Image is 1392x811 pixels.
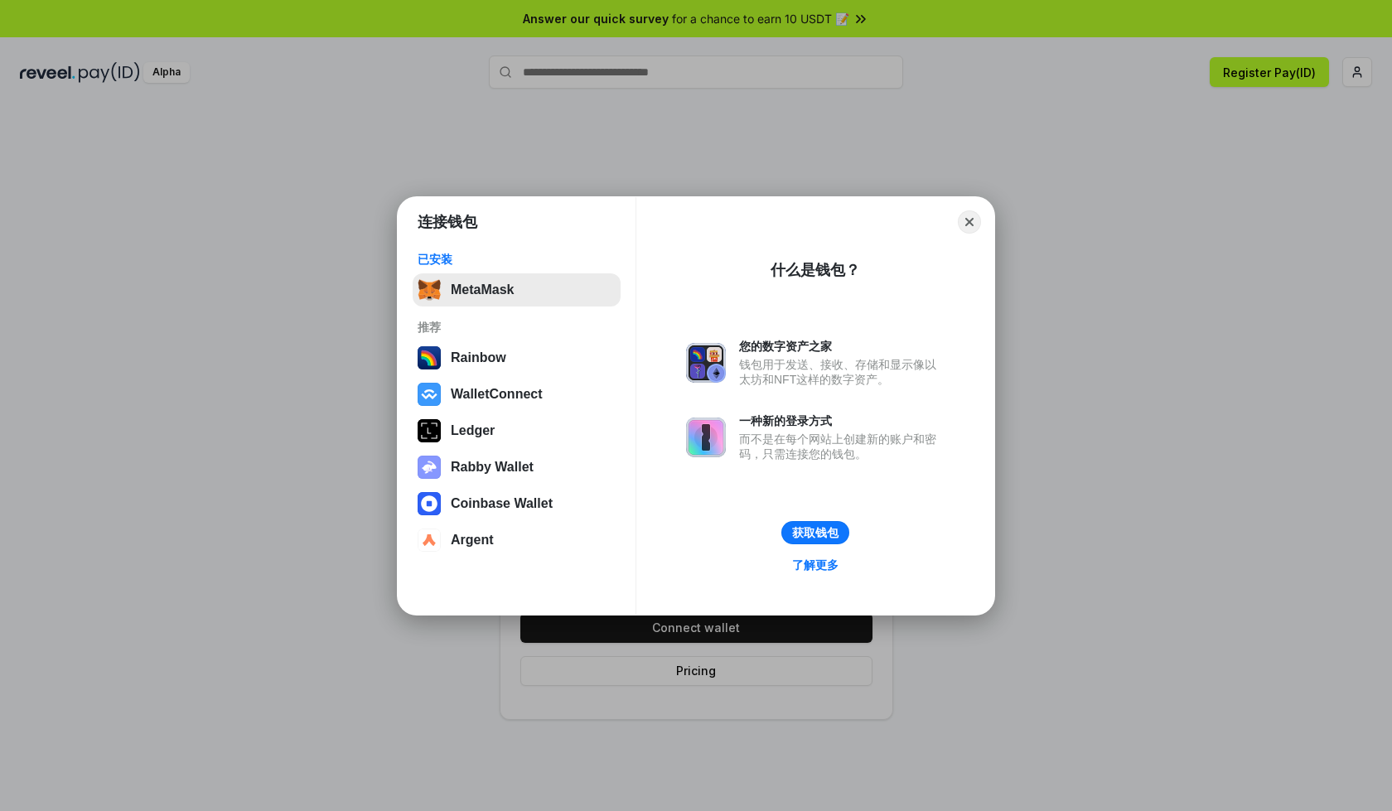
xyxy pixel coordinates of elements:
[418,212,477,232] h1: 连接钱包
[451,496,553,511] div: Coinbase Wallet
[418,278,441,302] img: svg+xml,%3Csvg%20fill%3D%22none%22%20height%3D%2233%22%20viewBox%3D%220%200%2035%2033%22%20width%...
[958,210,981,234] button: Close
[418,346,441,369] img: svg+xml,%3Csvg%20width%3D%22120%22%20height%3D%22120%22%20viewBox%3D%220%200%20120%20120%22%20fil...
[686,343,726,383] img: svg+xml,%3Csvg%20xmlns%3D%22http%3A%2F%2Fwww.w3.org%2F2000%2Fsvg%22%20fill%3D%22none%22%20viewBox...
[739,339,945,354] div: 您的数字资产之家
[413,273,621,307] button: MetaMask
[413,524,621,557] button: Argent
[418,320,616,335] div: 推荐
[451,460,534,475] div: Rabby Wallet
[739,357,945,387] div: 钱包用于发送、接收、存储和显示像以太坊和NFT这样的数字资产。
[792,525,839,540] div: 获取钱包
[413,414,621,447] button: Ledger
[739,432,945,461] div: 而不是在每个网站上创建新的账户和密码，只需连接您的钱包。
[451,282,514,297] div: MetaMask
[418,529,441,552] img: svg+xml,%3Csvg%20width%3D%2228%22%20height%3D%2228%22%20viewBox%3D%220%200%2028%2028%22%20fill%3D...
[413,378,621,411] button: WalletConnect
[418,456,441,479] img: svg+xml,%3Csvg%20xmlns%3D%22http%3A%2F%2Fwww.w3.org%2F2000%2Fsvg%22%20fill%3D%22none%22%20viewBox...
[451,350,506,365] div: Rainbow
[418,419,441,442] img: svg+xml,%3Csvg%20xmlns%3D%22http%3A%2F%2Fwww.w3.org%2F2000%2Fsvg%22%20width%3D%2228%22%20height%3...
[686,418,726,457] img: svg+xml,%3Csvg%20xmlns%3D%22http%3A%2F%2Fwww.w3.org%2F2000%2Fsvg%22%20fill%3D%22none%22%20viewBox...
[413,487,621,520] button: Coinbase Wallet
[418,492,441,515] img: svg+xml,%3Csvg%20width%3D%2228%22%20height%3D%2228%22%20viewBox%3D%220%200%2028%2028%22%20fill%3D...
[771,260,860,280] div: 什么是钱包？
[781,521,849,544] button: 获取钱包
[413,451,621,484] button: Rabby Wallet
[451,387,543,402] div: WalletConnect
[739,413,945,428] div: 一种新的登录方式
[418,252,616,267] div: 已安装
[413,341,621,374] button: Rainbow
[418,383,441,406] img: svg+xml,%3Csvg%20width%3D%2228%22%20height%3D%2228%22%20viewBox%3D%220%200%2028%2028%22%20fill%3D...
[792,558,839,572] div: 了解更多
[451,423,495,438] div: Ledger
[782,554,848,576] a: 了解更多
[451,533,494,548] div: Argent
